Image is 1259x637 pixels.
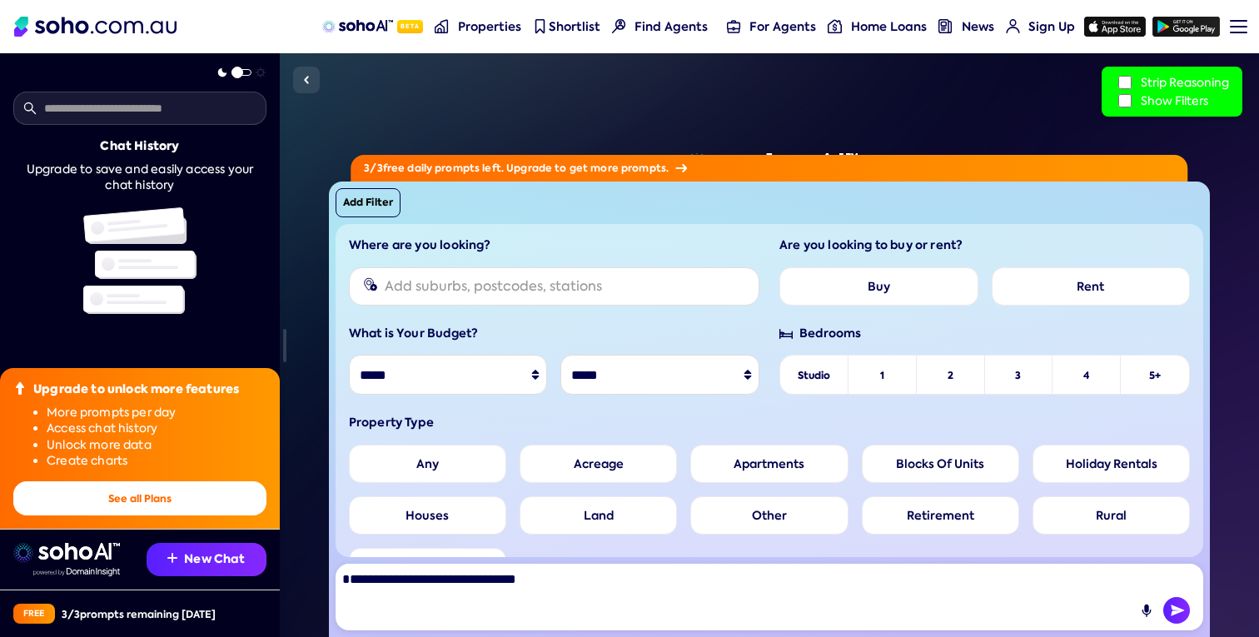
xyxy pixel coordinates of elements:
[862,496,1019,535] label: Retirement
[520,496,677,535] label: Land
[612,19,626,33] img: Find agents icon
[167,553,177,563] img: Recommendation icon
[397,20,423,33] span: Beta
[749,18,816,35] span: For Agents
[349,326,759,342] h6: What is Your Budget?
[47,453,266,470] li: Create charts
[779,326,1190,342] span: Bedrooms
[938,19,953,33] img: news-nav icon
[851,18,927,35] span: Home Loans
[675,164,687,172] img: Arrow icon
[1121,356,1189,396] li: 5+
[727,19,741,33] img: for-agents-nav icon
[13,381,27,395] img: Upgrade icon
[779,267,978,306] label: Buy
[780,356,848,396] li: Studio
[779,237,1190,254] h6: Are you looking to buy or rent?
[1152,17,1220,37] img: google-play icon
[680,153,858,187] img: sohoai logo
[349,496,506,535] label: Houses
[862,445,1019,483] label: Blocks Of Units
[33,568,120,576] img: Data provided by Domain Insight
[322,20,393,33] img: sohoAI logo
[13,604,55,624] div: Free
[13,543,120,563] img: sohoai logo
[992,267,1191,306] label: Rent
[962,18,994,35] span: News
[1163,597,1190,624] img: Send icon
[549,18,600,35] span: Shortlist
[848,356,917,396] li: 1
[917,356,985,396] li: 2
[100,138,179,155] div: Chat History
[458,18,521,35] span: Properties
[520,445,677,483] label: Acreage
[83,207,197,314] img: Chat history illustration
[47,405,266,421] li: More prompts per day
[1118,76,1132,89] input: Strip Reasoning
[1033,445,1190,483] label: Holiday Rentals
[147,543,266,576] button: New Chat
[47,437,266,454] li: Unlock more data
[1028,18,1075,35] span: Sign Up
[349,548,506,586] label: Villas
[1084,17,1146,37] img: app-store icon
[828,19,842,33] img: for-agents-nav icon
[634,18,708,35] span: Find Agents
[985,356,1053,396] li: 3
[1115,92,1229,110] label: Show Filters
[33,381,239,398] div: Upgrade to unlock more features
[1033,496,1190,535] label: Rural
[690,445,848,483] label: Apartments
[1133,597,1160,624] button: Record Audio
[13,481,266,515] button: See all Plans
[533,19,547,33] img: shortlist-nav icon
[351,155,1187,182] div: 3 / 3 free daily prompts left. Upgrade to get more prompts.
[13,162,266,194] div: Upgrade to save and easily access your chat history
[336,188,401,217] button: Add Filter
[349,237,759,254] h6: Where are you looking?
[296,70,316,90] img: Sidebar toggle icon
[1006,19,1020,33] img: for-agents-nav icon
[435,19,449,33] img: properties-nav icon
[1163,597,1190,624] button: Send
[62,607,216,621] div: 3 / 3 prompts remaining [DATE]
[349,445,506,483] label: Any
[14,17,177,37] img: Soho Logo
[1115,73,1229,92] label: Strip Reasoning
[1052,356,1121,396] li: 4
[47,421,266,437] li: Access chat history
[349,415,1190,431] h6: Property Type
[1118,94,1132,107] input: Show Filters
[690,496,848,535] label: Other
